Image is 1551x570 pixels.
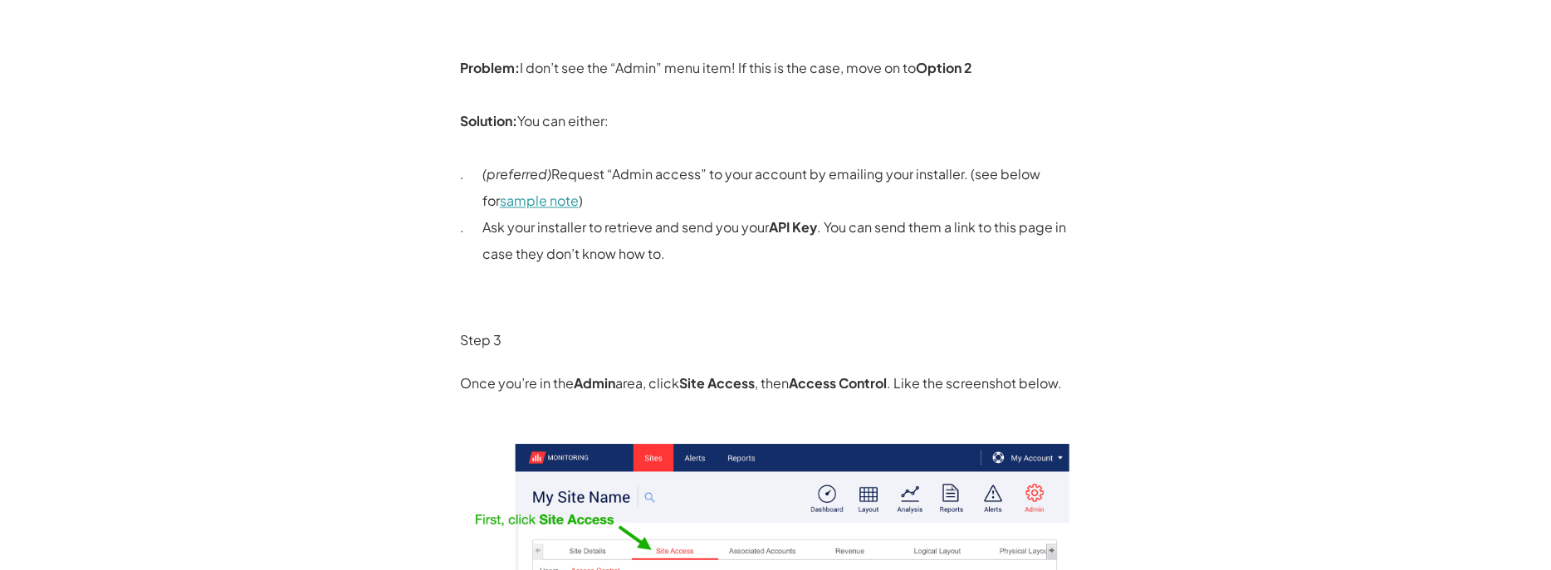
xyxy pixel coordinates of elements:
[482,162,1091,215] p: Request “Admin access” to your account by emailing your installer. (see below for )
[789,375,887,392] strong: Access Control
[460,371,1091,397] p: Once you’re in the area, click , then . Like the screenshot below.
[460,56,1091,135] p: I don’t see the “Admin” menu item! If this is the case, move on to You can either:
[574,375,615,392] strong: Admin
[916,60,972,77] strong: Option 2
[482,215,1091,268] p: Ask your installer to retrieve and send you your . You can send them a link to this page in case ...
[460,328,1091,354] p: Step 3
[769,219,817,236] strong: API Key
[482,166,551,183] em: (preferred)
[679,375,755,392] strong: Site Access
[460,60,520,77] strong: Problem:
[460,113,517,130] strong: Solution:
[500,192,579,210] a: sample note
